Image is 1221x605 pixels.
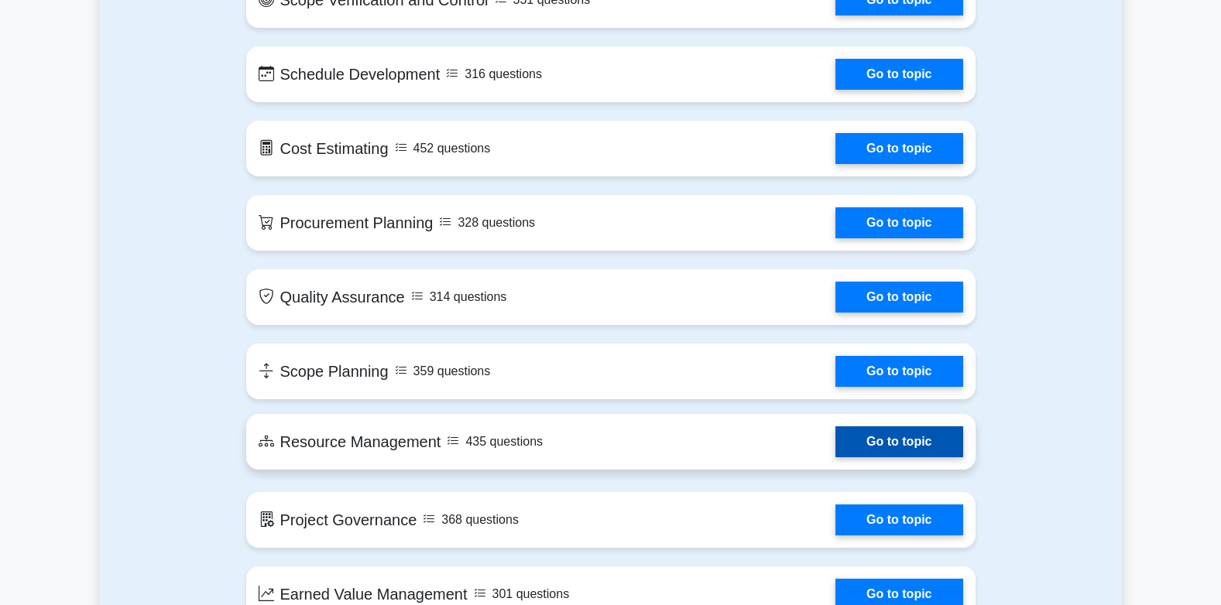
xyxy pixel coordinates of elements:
[835,504,962,535] a: Go to topic
[835,282,962,313] a: Go to topic
[835,356,962,387] a: Go to topic
[835,207,962,238] a: Go to topic
[835,133,962,164] a: Go to topic
[835,426,962,457] a: Go to topic
[835,59,962,90] a: Go to topic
